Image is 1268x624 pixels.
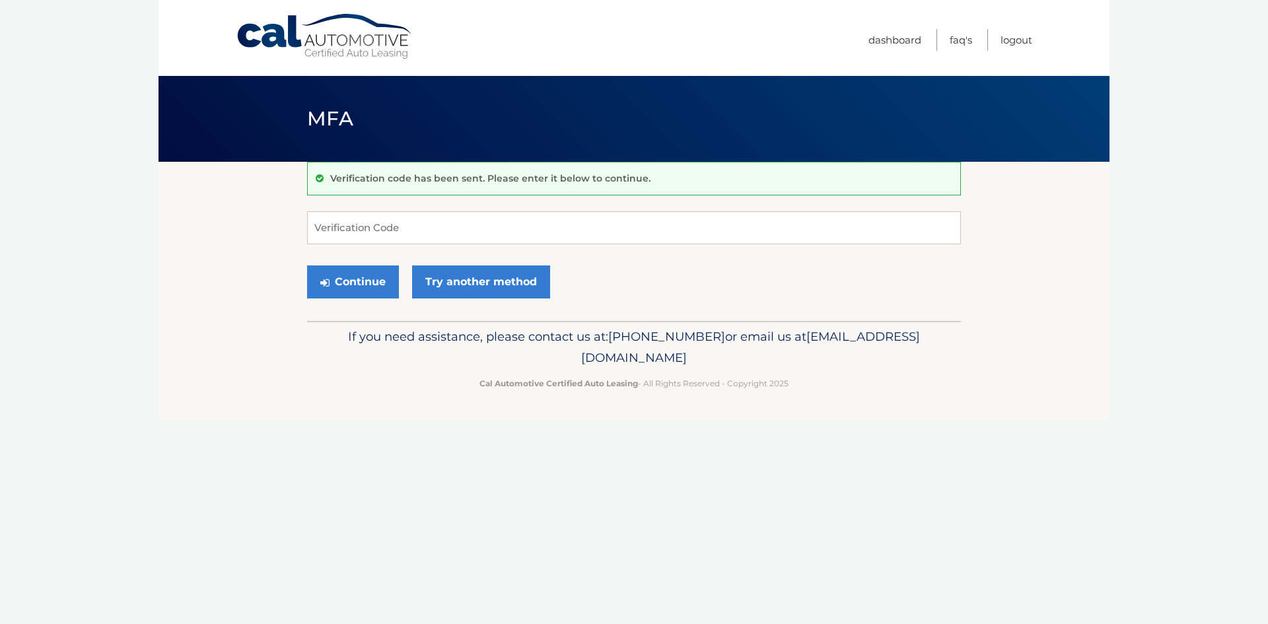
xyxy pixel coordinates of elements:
span: MFA [307,106,353,131]
a: Dashboard [868,29,921,51]
a: FAQ's [950,29,972,51]
p: If you need assistance, please contact us at: or email us at [316,326,952,368]
a: Logout [1001,29,1032,51]
p: - All Rights Reserved - Copyright 2025 [316,376,952,390]
span: [PHONE_NUMBER] [608,329,725,344]
a: Cal Automotive [236,13,414,60]
strong: Cal Automotive Certified Auto Leasing [479,378,638,388]
input: Verification Code [307,211,961,244]
span: [EMAIL_ADDRESS][DOMAIN_NAME] [581,329,920,365]
p: Verification code has been sent. Please enter it below to continue. [330,172,651,184]
a: Try another method [412,265,550,298]
button: Continue [307,265,399,298]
